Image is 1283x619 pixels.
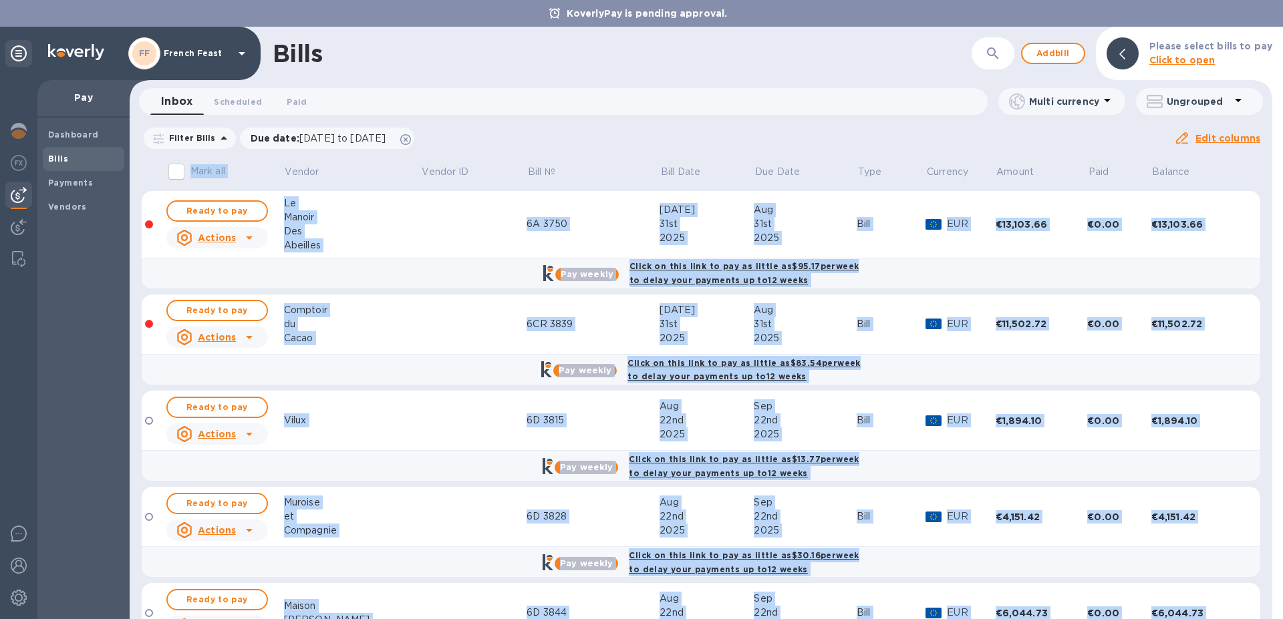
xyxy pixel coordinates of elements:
span: Type [858,165,899,179]
div: Manoir [284,210,421,224]
b: Please select bills to pay [1149,41,1272,51]
div: Aug [660,592,754,606]
p: Bill Date [661,165,700,179]
b: Click on this link to pay as little as $30.16 per week to delay your payments up to 12 weeks [629,550,859,574]
span: Amount [996,165,1051,179]
p: Type [858,165,882,179]
span: Bill № [528,165,573,179]
button: Ready to pay [166,589,268,610]
div: Aug [660,495,754,509]
div: 6A 3750 [527,217,660,231]
p: Balance [1152,165,1189,179]
p: KoverlyPay is pending approval. [560,7,734,20]
div: €13,103.66 [996,218,1088,231]
span: Currency [927,165,968,179]
div: 22nd [660,413,754,427]
span: [DATE] to [DATE] [299,133,386,144]
p: EUR [947,413,995,427]
p: Bill № [528,165,555,179]
div: Sep [754,592,857,606]
div: 22nd [660,509,754,524]
span: Inbox [161,92,192,111]
button: Ready to pay [166,493,268,514]
div: Aug [754,303,857,317]
div: Abeilles [284,238,421,252]
span: Ready to pay [178,495,256,511]
div: €1,894.10 [1151,414,1244,427]
p: Amount [996,165,1034,179]
div: 22nd [754,509,857,524]
b: Click on this link to pay as little as $83.54 per week to delay your payments up to 12 weeks [627,358,860,382]
div: Maison [284,599,421,613]
b: Bills [48,154,68,164]
div: 31st [754,217,857,231]
div: 2025 [754,231,857,245]
span: Ready to pay [178,399,256,415]
div: Sep [754,495,857,509]
b: FF [139,48,150,58]
div: 2025 [754,331,857,345]
div: 2025 [660,331,754,345]
div: €4,151.42 [1151,510,1244,524]
div: €0.00 [1087,414,1151,427]
div: €4,151.42 [996,510,1088,524]
div: 22nd [754,413,857,427]
div: 6CR 3839 [527,317,660,331]
u: Actions [198,429,236,439]
b: Payments [48,178,93,188]
div: Vilux [284,413,421,427]
div: €0.00 [1087,317,1151,331]
h1: Bills [273,39,322,67]
span: Ready to pay [178,203,256,219]
p: Mark all [190,164,225,178]
div: Aug [754,203,857,217]
div: Bill [857,217,925,231]
div: €13,103.66 [1151,218,1244,231]
div: Des [284,224,421,238]
div: 31st [754,317,857,331]
u: Actions [198,332,236,343]
p: Paid [1089,165,1109,179]
div: 2025 [754,524,857,538]
p: EUR [947,317,995,331]
div: €11,502.72 [996,317,1088,331]
span: Due Date [755,165,817,179]
div: [DATE] [660,203,754,217]
div: 31st [660,217,754,231]
p: EUR [947,509,995,524]
div: Bill [857,413,925,427]
span: Paid [1089,165,1127,179]
div: 2025 [660,427,754,441]
div: €0.00 [1087,510,1151,524]
b: Click on this link to pay as little as $95.17 per week to delay your payments up to 12 weeks [629,261,859,285]
div: 2025 [660,524,754,538]
span: Paid [287,95,307,109]
div: [DATE] [660,303,754,317]
div: 6D 3828 [527,509,660,524]
div: Bill [857,317,925,331]
p: Vendor [285,165,319,179]
button: Addbill [1021,43,1085,64]
p: French Feast [164,49,231,58]
p: Filter Bills [164,132,216,144]
button: Ready to pay [166,397,268,418]
b: Click on this link to pay as little as $13.77 per week to delay your payments up to 12 weeks [629,454,859,478]
div: Bill [857,509,925,524]
p: EUR [947,217,995,231]
b: Pay weekly [560,558,613,568]
span: Balance [1152,165,1207,179]
div: Comptoir [284,303,421,317]
u: Edit columns [1195,133,1260,144]
b: Pay weekly [559,365,611,375]
span: Add bill [1033,45,1073,61]
span: Vendor [285,165,336,179]
p: Ungrouped [1167,95,1230,108]
b: Click to open [1149,55,1216,65]
p: Due date : [251,132,393,145]
b: Pay weekly [560,462,613,472]
span: Ready to pay [178,302,256,319]
div: Sep [754,399,857,413]
b: Vendors [48,202,87,212]
div: €11,502.72 [1151,317,1244,331]
span: Vendor ID [422,165,486,179]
